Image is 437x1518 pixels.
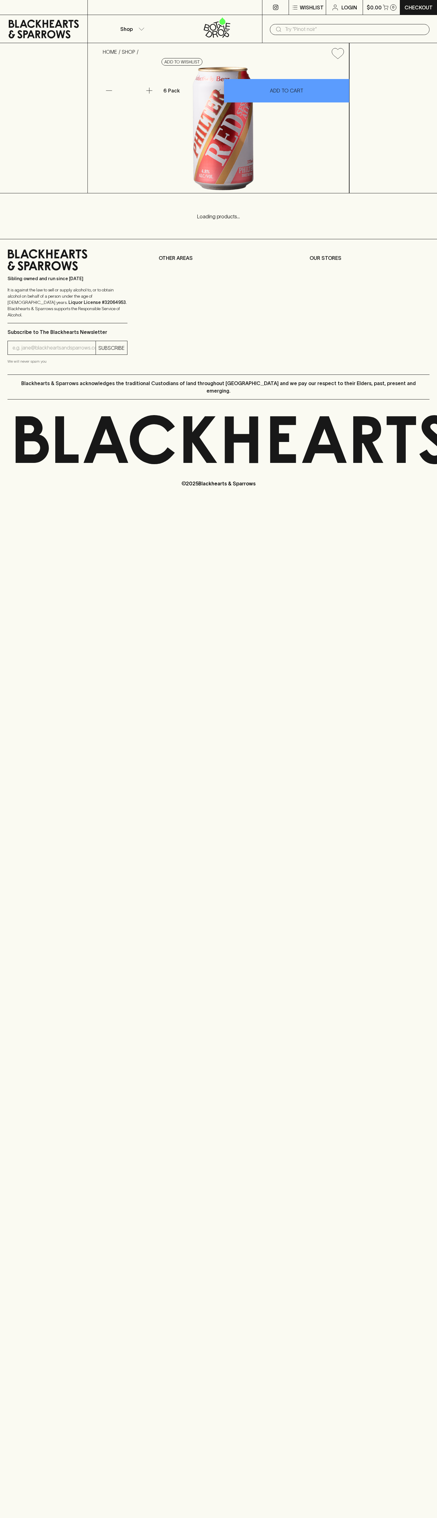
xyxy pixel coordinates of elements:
button: Add to wishlist [329,46,346,62]
p: Wishlist [300,4,324,11]
button: Shop [88,15,175,43]
p: $0.00 [367,4,382,11]
p: 6 Pack [163,87,180,94]
p: Sibling owned and run since [DATE] [7,275,127,282]
div: 6 Pack [161,84,224,97]
p: Subscribe to The Blackhearts Newsletter [7,328,127,336]
input: Try "Pinot noir" [285,24,425,34]
input: e.g. jane@blackheartsandsparrows.com.au [12,343,96,353]
button: SUBSCRIBE [96,341,127,355]
p: OTHER AREAS [159,254,279,262]
button: ADD TO CART [224,79,349,102]
button: Add to wishlist [161,58,202,66]
p: We will never spam you [7,358,127,365]
p: OUR STORES [310,254,430,262]
strong: Liquor License #32064953 [68,300,126,305]
p: ADD TO CART [270,87,303,94]
p: Login [341,4,357,11]
p: Blackhearts & Sparrows acknowledges the traditional Custodians of land throughout [GEOGRAPHIC_DAT... [12,379,425,394]
a: SHOP [122,49,135,55]
p: SUBSCRIBE [98,344,125,352]
p: Loading products... [6,213,431,220]
img: 52208.png [98,64,349,193]
p: 0 [392,6,395,9]
a: HOME [103,49,117,55]
p: It is against the law to sell or supply alcohol to, or to obtain alcohol on behalf of a person un... [7,287,127,318]
p: ⠀ [88,4,93,11]
p: Shop [120,25,133,33]
p: Checkout [405,4,433,11]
